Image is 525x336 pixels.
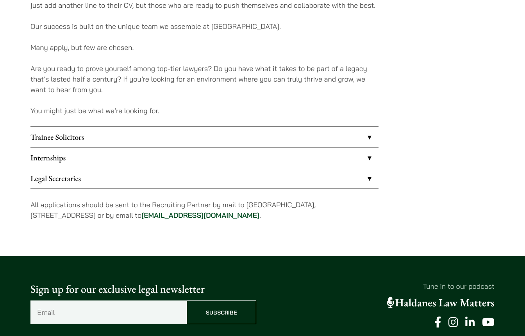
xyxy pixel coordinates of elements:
[30,199,379,220] p: All applications should be sent to the Recruiting Partner by mail to [GEOGRAPHIC_DATA], [STREET_A...
[387,296,495,310] a: Haldanes Law Matters
[269,281,495,292] p: Tune in to our podcast
[30,148,379,168] a: Internships
[30,127,379,147] a: Trainee Solicitors
[30,105,379,116] p: You might just be what we’re looking for.
[30,281,256,297] p: Sign up for our exclusive legal newsletter
[141,211,259,220] a: [EMAIL_ADDRESS][DOMAIN_NAME]
[30,300,187,324] input: Email
[30,63,379,95] p: Are you ready to prove yourself among top-tier lawyers? Do you have what it takes to be part of a...
[30,21,379,32] p: Our success is built on the unique team we assemble at [GEOGRAPHIC_DATA].
[30,168,379,188] a: Legal Secretaries
[187,300,256,324] input: Subscribe
[30,42,379,53] p: Many apply, but few are chosen.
